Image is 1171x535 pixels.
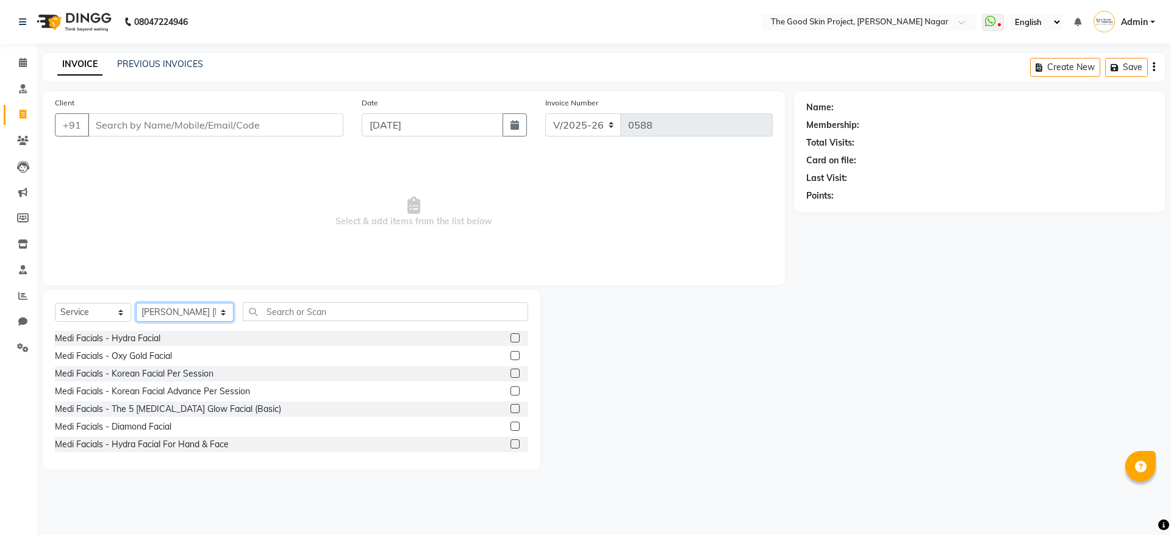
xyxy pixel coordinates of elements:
label: Invoice Number [545,97,598,108]
span: Select & add items from the list below [55,151,773,273]
div: Medi Facials - Hydra Facial For Hand & Face [55,438,229,451]
button: +91 [55,113,89,136]
a: PREVIOUS INVOICES [117,58,203,69]
div: Card on file: [806,154,856,167]
label: Date [362,97,378,108]
div: Last Visit: [806,172,847,185]
img: Admin [1094,11,1115,32]
div: Medi Facials - Oxy Gold Facial [55,350,172,363]
img: logo [31,5,115,39]
button: Create New [1030,58,1100,77]
input: Search or Scan [243,302,528,321]
div: Medi Facials - Korean Facial Advance Per Session [55,385,250,398]
a: INVOICE [57,54,102,76]
div: Medi Facials - Korean Facial Per Session [55,367,213,380]
button: Save [1105,58,1148,77]
label: Client [55,97,74,108]
input: Search by Name/Mobile/Email/Code [88,113,343,136]
div: Medi Facials - Diamond Facial [55,420,171,433]
span: Admin [1121,16,1148,29]
div: Points: [806,190,834,202]
div: Medi Facials - Hydra Facial [55,332,160,345]
div: Medi Facials - The 5 [MEDICAL_DATA] Glow Facial (Basic) [55,403,281,416]
div: Membership: [806,119,859,132]
b: 08047224946 [134,5,188,39]
div: Name: [806,101,834,114]
div: Total Visits: [806,136,854,149]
